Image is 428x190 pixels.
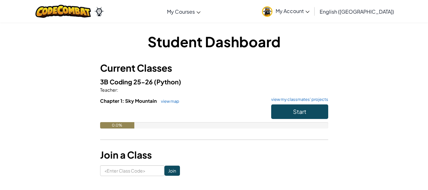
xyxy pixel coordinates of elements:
[259,1,313,21] a: My Account
[262,6,272,17] img: avatar
[164,3,204,20] a: My Courses
[293,108,306,115] span: Start
[100,32,328,51] h1: Student Dashboard
[276,8,310,14] span: My Account
[100,148,328,162] h3: Join a Class
[35,5,91,18] img: CodeCombat logo
[94,7,104,16] img: Ozaria
[100,98,158,104] span: Chapter 1: Sky Mountain
[100,61,328,75] h3: Current Classes
[316,3,397,20] a: English ([GEOGRAPHIC_DATA])
[100,122,134,128] div: 0.0%
[100,78,154,86] span: 3B Coding 25-26
[158,99,179,104] a: view map
[320,8,394,15] span: English ([GEOGRAPHIC_DATA])
[117,87,118,93] span: :
[268,97,328,102] a: view my classmates' projects
[167,8,195,15] span: My Courses
[100,87,117,93] span: Teacher
[164,166,180,176] input: Join
[100,165,164,176] input: <Enter Class Code>
[271,104,328,119] button: Start
[154,78,181,86] span: (Python)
